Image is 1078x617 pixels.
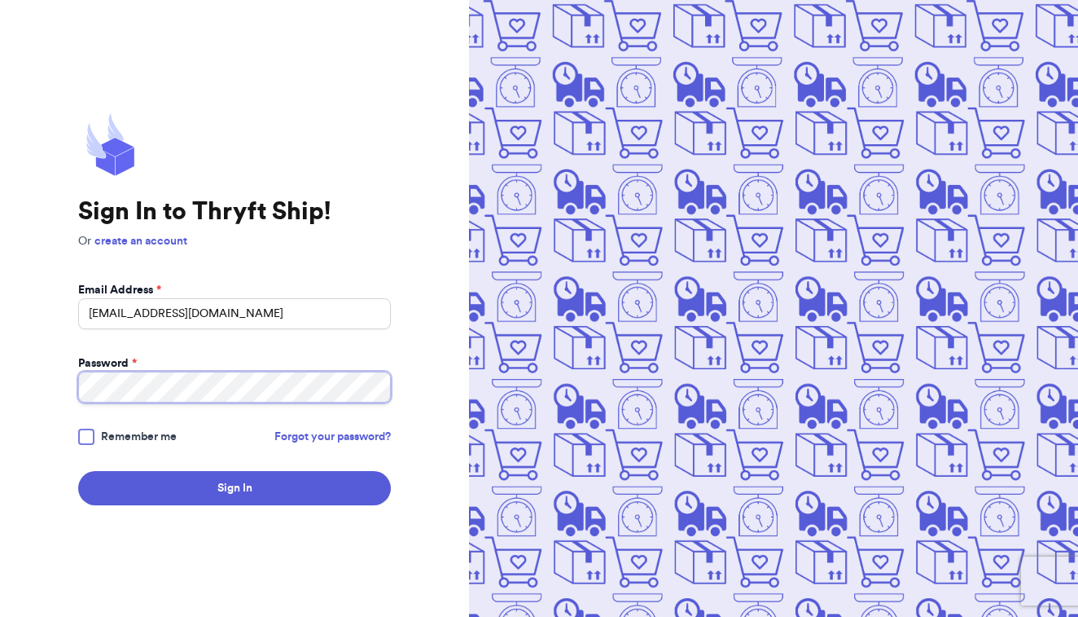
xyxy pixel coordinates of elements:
[101,429,177,445] span: Remember me
[94,236,187,247] a: create an account
[78,233,391,249] p: Or
[78,282,161,298] label: Email Address
[78,355,137,372] label: Password
[274,429,391,445] a: Forgot your password?
[78,471,391,505] button: Sign In
[78,197,391,227] h1: Sign In to Thryft Ship!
